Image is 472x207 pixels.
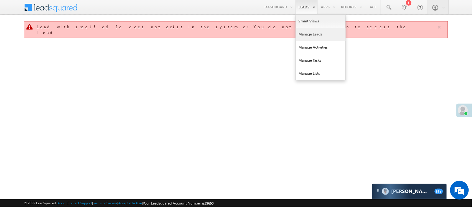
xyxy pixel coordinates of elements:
div: carter-dragCarter[PERSON_NAME]99+ [372,184,447,199]
a: Manage Lists [296,67,346,80]
div: Lead with specified Id does not exist in the system or You do not have permission to access the lead [37,24,437,35]
span: © 2025 LeadSquared | | | | | [24,200,214,206]
img: d_60004797649_company_0_60004797649 [11,33,26,41]
a: Manage Leads [296,28,346,41]
em: Start Chat [85,161,113,170]
a: About [58,201,67,205]
div: Minimize live chat window [102,3,117,18]
a: Contact Support [68,201,92,205]
span: 99+ [435,189,443,194]
div: Chat with us now [32,33,105,41]
textarea: Type your message and hit 'Enter' [8,58,114,156]
span: Your Leadsquared Account Number is [143,201,214,205]
a: Terms of Service [93,201,117,205]
a: Smart Views [296,15,346,28]
span: 39660 [204,201,214,205]
a: Acceptable Use [118,201,142,205]
a: Manage Activities [296,41,346,54]
a: Manage Tasks [296,54,346,67]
